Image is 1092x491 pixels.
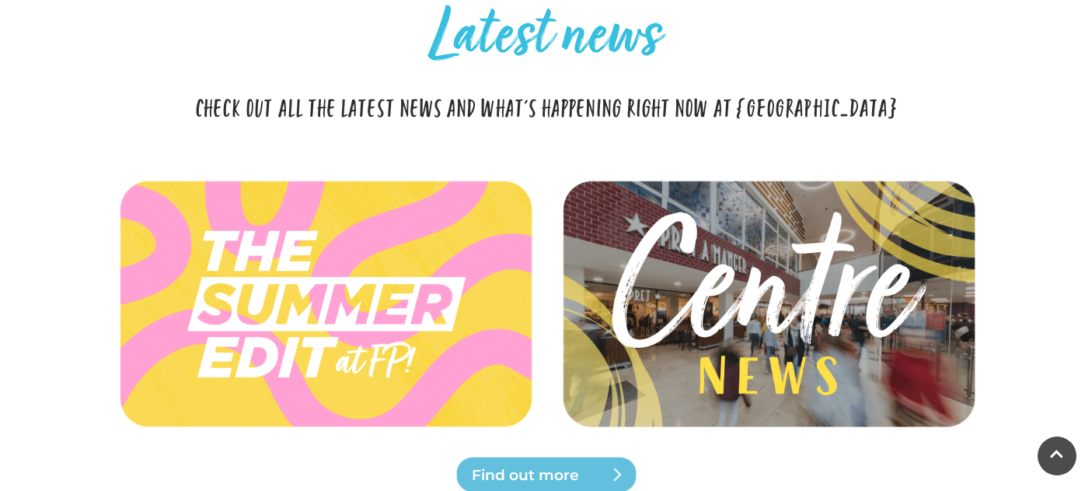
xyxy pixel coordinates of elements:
img: Latest news [115,209,535,398]
h2: Latest news [189,1,904,75]
img: Latest news [537,200,999,408]
img: Latest news [558,178,978,431]
img: Latest news [115,178,535,431]
span: Find out more [472,465,658,486]
p: Check out all the latest news and what's happening right now at [GEOGRAPHIC_DATA] [189,91,904,122]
